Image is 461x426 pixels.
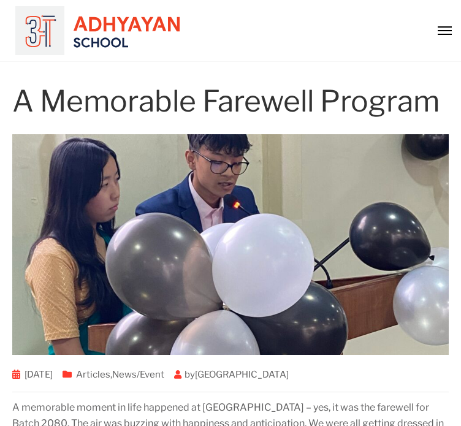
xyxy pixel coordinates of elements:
span: by [169,369,294,380]
a: [GEOGRAPHIC_DATA] [195,369,289,380]
h1: A Memorable Farewell Program [12,86,449,116]
a: [DATE] [25,369,53,380]
a: Articles [76,369,110,380]
img: Logo [15,6,180,55]
a: News/Event [112,369,164,380]
span: , [58,369,169,380]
